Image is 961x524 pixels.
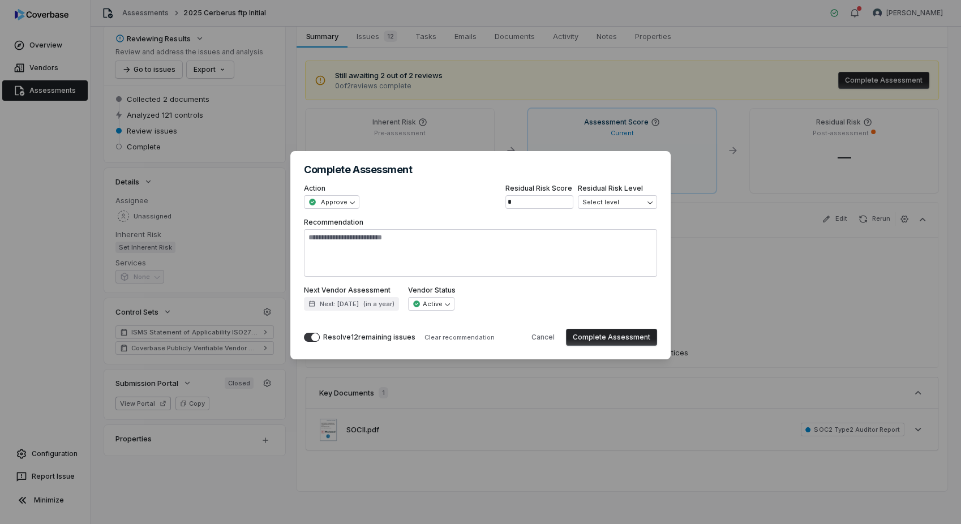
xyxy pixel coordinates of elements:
button: Next: [DATE](in a year) [304,297,399,311]
div: Resolve 12 remaining issues [323,333,415,342]
textarea: Recommendation [304,229,657,277]
span: ( in a year ) [363,300,394,308]
button: Cancel [525,329,561,346]
label: Recommendation [304,218,657,277]
button: Clear recommendation [420,330,499,344]
button: Resolve12remaining issues [304,333,320,342]
label: Residual Risk Score [505,184,573,193]
label: Next Vendor Assessment [304,286,399,295]
span: Next: [DATE] [320,300,359,308]
label: Vendor Status [408,286,456,295]
label: Residual Risk Level [578,184,657,193]
label: Action [304,184,359,193]
h2: Complete Assessment [304,165,657,175]
button: Complete Assessment [566,329,657,346]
